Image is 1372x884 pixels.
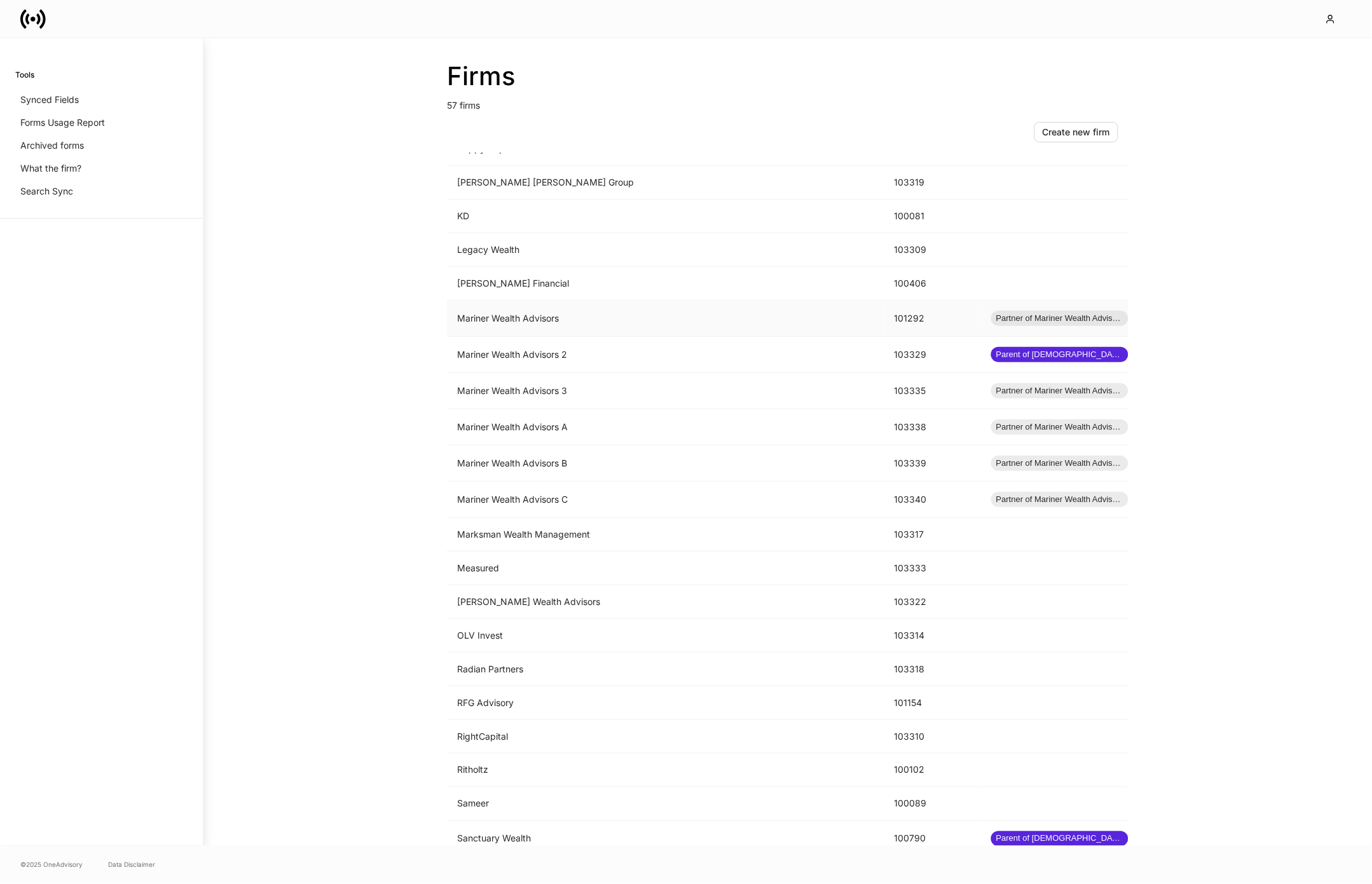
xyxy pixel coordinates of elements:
[884,518,981,552] td: 103317
[447,61,1128,92] h2: Firms
[884,552,981,585] td: 103333
[447,200,884,233] td: KD
[15,134,188,157] a: Archived forms
[447,301,884,337] td: Mariner Wealth Advisors
[884,754,981,787] td: 100102
[1034,122,1118,142] button: Create new firm
[447,754,884,787] td: Ritholtz
[884,482,981,518] td: 103340
[884,585,981,619] td: 103322
[447,92,1128,112] p: 57 firms
[447,166,884,200] td: [PERSON_NAME] [PERSON_NAME] Group
[884,787,981,821] td: 100089
[991,421,1128,433] span: Partner of Mariner Wealth Advisors 2
[884,720,981,754] td: 103310
[15,88,188,111] a: Synced Fields
[20,185,73,198] p: Search Sync
[15,111,188,134] a: Forms Usage Report
[1043,126,1110,139] div: Create new firm
[447,585,884,619] td: [PERSON_NAME] Wealth Advisors
[108,860,155,870] a: Data Disclaimer
[447,482,884,518] td: Mariner Wealth Advisors C
[20,93,79,106] p: Synced Fields
[447,686,884,720] td: RFG Advisory
[447,445,884,482] td: Mariner Wealth Advisors B
[15,180,188,203] a: Search Sync
[991,493,1128,506] span: Partner of Mariner Wealth Advisors 2
[20,860,83,870] span: © 2025 OneAdvisory
[447,337,884,373] td: Mariner Wealth Advisors 2
[884,233,981,267] td: 103309
[15,157,188,180] a: What the firm?
[447,518,884,552] td: Marksman Wealth Management
[884,267,981,301] td: 100406
[20,139,84,152] p: Archived forms
[447,821,884,857] td: Sanctuary Wealth
[447,653,884,686] td: Radian Partners
[884,821,981,857] td: 100790
[884,409,981,445] td: 103338
[991,348,1128,361] span: Parent of [DEMOGRAPHIC_DATA] firms
[447,267,884,301] td: [PERSON_NAME] Financial
[884,653,981,686] td: 103318
[447,409,884,445] td: Mariner Wealth Advisors A
[884,686,981,720] td: 101154
[884,445,981,482] td: 103339
[20,162,81,175] p: What the firm?
[447,720,884,754] td: RightCapital
[884,619,981,653] td: 103314
[447,373,884,409] td: Mariner Wealth Advisors 3
[15,69,34,81] h6: Tools
[991,384,1128,397] span: Partner of Mariner Wealth Advisors 2
[447,552,884,585] td: Measured
[884,337,981,373] td: 103329
[884,301,981,337] td: 101292
[20,116,105,129] p: Forms Usage Report
[991,833,1128,845] span: Parent of [DEMOGRAPHIC_DATA] firms
[884,200,981,233] td: 100081
[884,166,981,200] td: 103319
[991,312,1128,325] span: Partner of Mariner Wealth Advisors 2
[447,233,884,267] td: Legacy Wealth
[991,457,1128,470] span: Partner of Mariner Wealth Advisors 2
[447,787,884,821] td: Sameer
[884,373,981,409] td: 103335
[447,619,884,653] td: OLV Invest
